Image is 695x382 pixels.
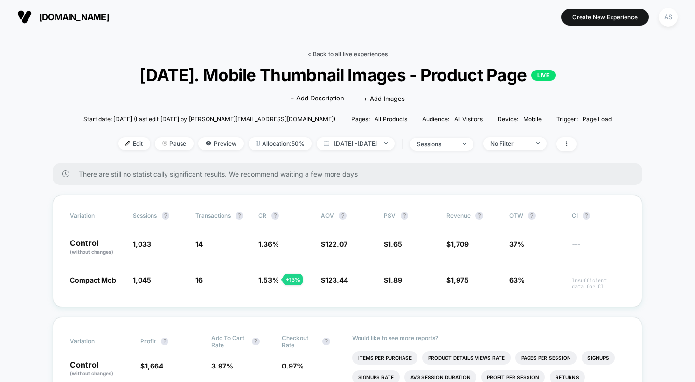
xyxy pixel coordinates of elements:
[446,212,471,219] span: Revenue
[162,212,169,220] button: ?
[339,212,347,220] button: ?
[401,212,408,220] button: ?
[162,141,167,146] img: end
[400,137,410,151] span: |
[321,276,348,284] span: $
[324,141,329,146] img: calendar
[70,212,123,220] span: Variation
[531,70,556,81] p: LIVE
[325,276,348,284] span: 123.44
[70,276,116,284] span: Compact Mob
[561,9,649,26] button: Create New Experience
[446,240,469,248] span: $
[39,12,109,22] span: [DOMAIN_NAME]
[509,276,525,284] span: 63%
[271,212,279,220] button: ?
[133,212,157,219] span: Sessions
[321,212,334,219] span: AOV
[572,212,625,220] span: CI
[307,50,388,57] a: < Back to all live experiences
[572,241,625,255] span: ---
[463,143,466,145] img: end
[70,239,123,255] p: Control
[79,170,623,178] span: There are still no statistically significant results. We recommend waiting a few more days
[325,240,347,248] span: 122.07
[282,362,304,370] span: 0.97 %
[352,334,625,341] p: Would like to see more reports?
[322,338,330,345] button: ?
[249,137,312,150] span: Allocation: 50%
[195,212,231,219] span: Transactions
[83,115,335,123] span: Start date: [DATE] (Last edit [DATE] by [PERSON_NAME][EMAIL_ADDRESS][DOMAIN_NAME])
[17,10,32,24] img: Visually logo
[133,240,151,248] span: 1,033
[446,276,469,284] span: $
[583,212,590,220] button: ?
[572,277,625,290] span: Insufficient data for CI
[454,115,483,123] span: All Visitors
[258,212,266,219] span: CR
[125,141,130,146] img: edit
[451,276,469,284] span: 1,975
[118,137,150,150] span: Edit
[290,94,344,103] span: + Add Description
[509,212,562,220] span: OTW
[384,212,396,219] span: PSV
[384,142,388,144] img: end
[352,351,417,365] li: Items Per Purchase
[195,240,203,248] span: 14
[282,334,318,349] span: Checkout Rate
[384,240,402,248] span: $
[198,137,244,150] span: Preview
[14,9,112,25] button: [DOMAIN_NAME]
[536,142,540,144] img: end
[528,212,536,220] button: ?
[256,141,260,146] img: rebalance
[161,338,168,345] button: ?
[133,276,151,284] span: 1,045
[70,249,113,255] span: (without changes)
[110,65,585,85] span: [DATE]. Mobile Thumbnail Images - Product Page
[656,7,681,27] button: AS
[211,334,247,349] span: Add To Cart Rate
[258,240,279,248] span: 1.36 %
[317,137,395,150] span: [DATE] - [DATE]
[475,212,483,220] button: ?
[140,338,156,345] span: Profit
[236,212,243,220] button: ?
[258,276,279,284] span: 1.53 %
[283,274,303,285] div: + 13 %
[155,137,194,150] span: Pause
[195,276,203,284] span: 16
[490,115,549,123] span: Device:
[422,351,511,365] li: Product Details Views Rate
[388,276,402,284] span: 1.89
[140,362,163,370] span: $
[70,370,113,376] span: (without changes)
[490,140,529,147] div: No Filter
[582,351,615,365] li: Signups
[375,115,407,123] span: all products
[451,240,469,248] span: 1,709
[556,115,612,123] div: Trigger:
[659,8,678,27] div: AS
[351,115,407,123] div: Pages:
[321,240,347,248] span: $
[515,351,577,365] li: Pages Per Session
[145,362,163,370] span: 1,664
[583,115,612,123] span: Page Load
[523,115,542,123] span: mobile
[70,334,123,349] span: Variation
[252,338,260,345] button: ?
[363,95,405,102] span: + Add Images
[211,362,233,370] span: 3.97 %
[417,141,456,148] div: sessions
[509,240,524,248] span: 37%
[70,361,131,377] p: Control
[422,115,483,123] div: Audience:
[384,276,402,284] span: $
[388,240,402,248] span: 1.65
